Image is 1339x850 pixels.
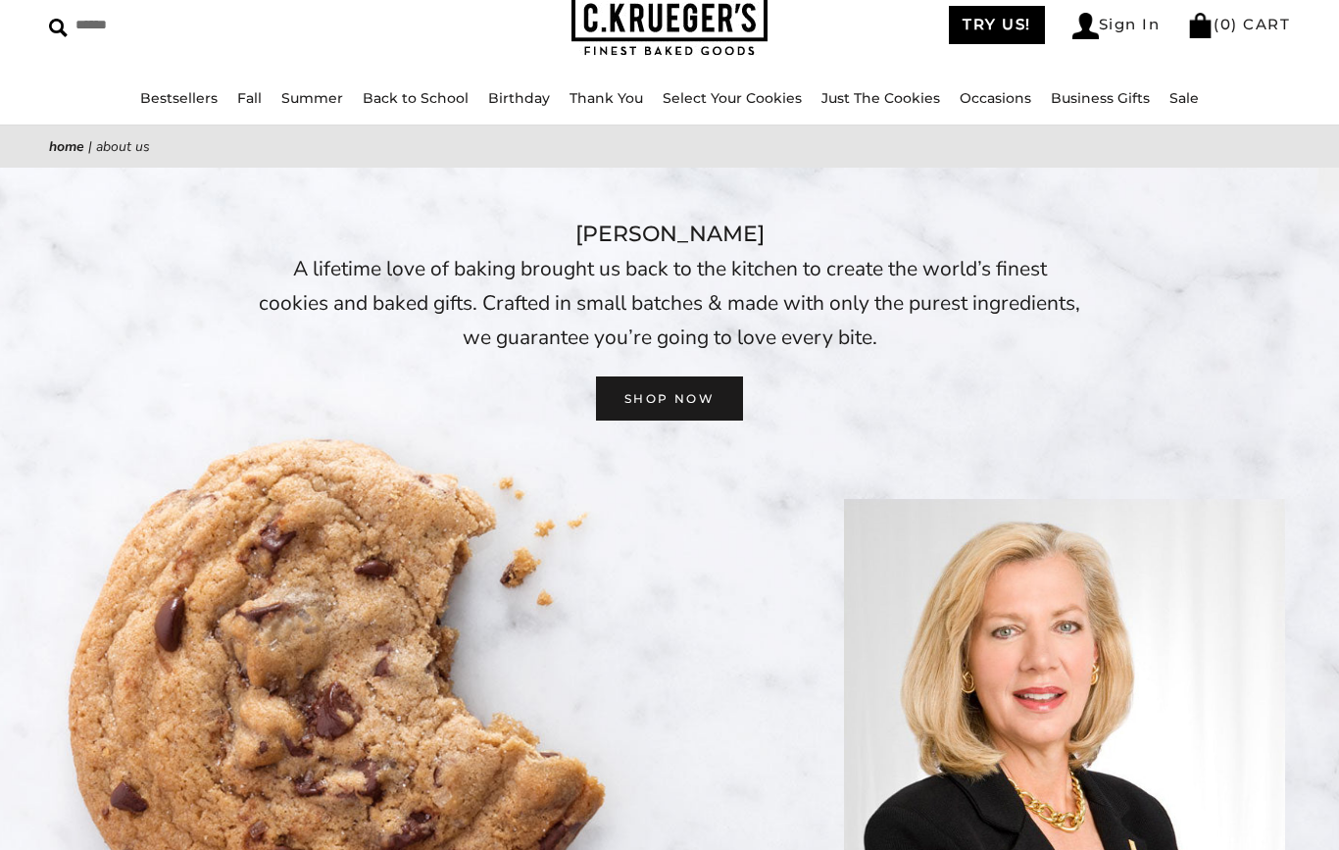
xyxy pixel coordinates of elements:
a: Fall [237,89,262,107]
img: Account [1072,13,1099,39]
img: Bag [1187,13,1214,38]
a: Sign In [1072,13,1161,39]
a: Just The Cookies [821,89,940,107]
a: Occasions [960,89,1031,107]
a: TRY US! [949,6,1045,44]
span: | [88,137,92,156]
a: Business Gifts [1051,89,1150,107]
a: Sale [1169,89,1199,107]
img: Search [49,19,68,37]
nav: breadcrumbs [49,135,1290,158]
a: Select Your Cookies [663,89,802,107]
a: Bestsellers [140,89,218,107]
a: (0) CART [1187,15,1290,33]
span: About Us [96,137,150,156]
a: Home [49,137,84,156]
a: Summer [281,89,343,107]
a: Birthday [488,89,550,107]
a: Thank You [570,89,643,107]
p: A lifetime love of baking brought us back to the kitchen to create the world’s finest cookies and... [258,252,1081,354]
span: 0 [1220,15,1232,33]
a: Back to School [363,89,469,107]
input: Search [49,10,337,40]
a: SHOP NOW [596,376,743,421]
